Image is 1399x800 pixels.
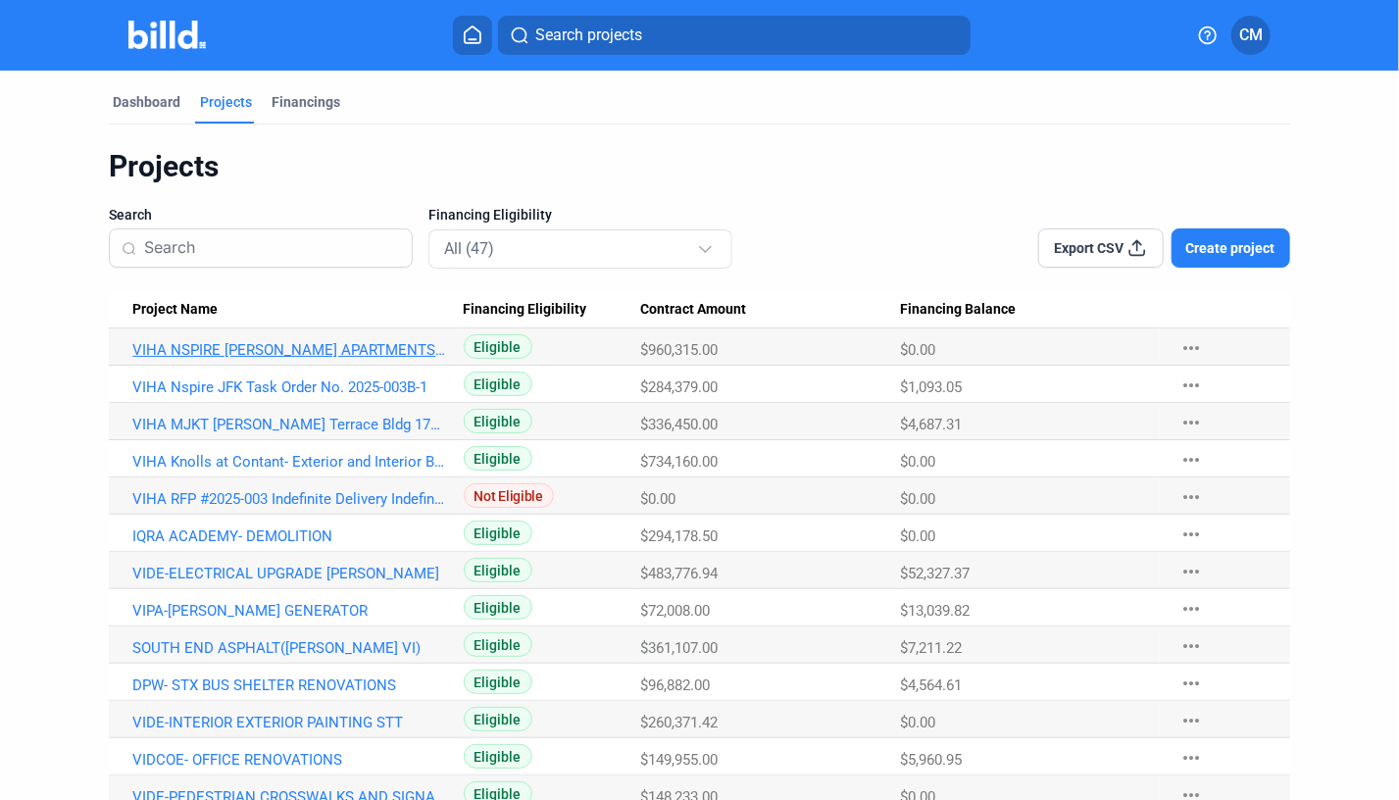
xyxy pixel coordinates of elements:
span: Eligible [464,446,532,471]
span: Financing Balance [900,301,1016,319]
a: DPW- STX BUS SHELTER RENOVATIONS [132,676,445,694]
span: $0.00 [900,527,935,545]
a: VIHA RFP #2025-003 Indefinite Delivery Indefinite Quantity (IDIQ) NSPIRE [132,490,445,508]
mat-icon: more_horiz [1179,709,1203,732]
span: Eligible [464,632,532,657]
button: CM [1231,16,1271,55]
span: Not Eligible [464,483,554,508]
mat-icon: more_horiz [1179,746,1203,770]
a: VIDE-ELECTRICAL UPGRADE [PERSON_NAME] [132,565,445,582]
a: IQRA ACADEMY- DEMOLITION [132,527,445,545]
span: Eligible [464,521,532,545]
span: $483,776.94 [640,565,718,582]
span: $0.00 [640,490,675,508]
span: $4,687.31 [900,416,962,433]
span: $260,371.42 [640,714,718,731]
mat-icon: more_horiz [1179,411,1203,434]
span: $284,379.00 [640,378,718,396]
span: Project Name [132,301,218,319]
span: Eligible [464,670,532,694]
span: $0.00 [900,714,935,731]
mat-icon: more_horiz [1179,336,1203,360]
div: Dashboard [113,92,180,112]
div: Financings [272,92,340,112]
div: Project Name [132,301,463,319]
span: $72,008.00 [640,602,710,620]
mat-icon: more_horiz [1179,672,1203,695]
span: $96,882.00 [640,676,710,694]
a: VIHA Nspire JFK Task Order No. 2025-003B-1 [132,378,445,396]
mat-icon: more_horiz [1179,374,1203,397]
a: VIHA MJKT [PERSON_NAME] Terrace Bldg 17/19/22 [132,416,445,433]
a: VIDCOE- OFFICE RENOVATIONS [132,751,445,769]
button: Create project [1172,228,1290,268]
img: Billd Company Logo [128,21,206,49]
span: Export CSV [1054,238,1124,258]
mat-icon: more_horiz [1179,560,1203,583]
span: Eligible [464,409,532,433]
a: VIHA NSPIRE [PERSON_NAME] APARTMENTS-Task Order # 2025-003B-2 [132,341,445,359]
span: CM [1239,24,1263,47]
input: Search [144,227,400,269]
span: Search [109,205,152,225]
div: Projects [109,148,1289,185]
span: $294,178.50 [640,527,718,545]
span: Eligible [464,595,532,620]
mat-icon: more_horiz [1179,485,1203,509]
span: $0.00 [900,453,935,471]
span: Eligible [464,744,532,769]
span: Eligible [464,707,532,731]
span: Eligible [464,334,532,359]
span: $149,955.00 [640,751,718,769]
span: $13,039.82 [900,602,970,620]
span: Create project [1186,238,1275,258]
a: VIHA Knolls at Contant- Exterior and Interior Bldg 1-1 [132,453,445,471]
a: VIPA-[PERSON_NAME] GENERATOR [132,602,445,620]
mat-icon: more_horiz [1179,448,1203,472]
span: Eligible [464,372,532,396]
button: Search projects [498,16,971,55]
a: SOUTH END ASPHALT([PERSON_NAME] VI) [132,639,445,657]
span: $336,450.00 [640,416,718,433]
span: $734,160.00 [640,453,718,471]
mat-icon: more_horiz [1179,523,1203,546]
div: Projects [200,92,252,112]
mat-icon: more_horiz [1179,634,1203,658]
a: VIDE-INTERIOR EXTERIOR PAINTING STT [132,714,445,731]
span: $5,960.95 [900,751,962,769]
span: Financing Eligibility [428,205,552,225]
mat-icon: more_horiz [1179,597,1203,621]
mat-select-trigger: All (47) [444,239,494,258]
span: Financing Eligibility [464,301,587,319]
span: $361,107.00 [640,639,718,657]
span: Search projects [535,24,642,47]
span: Eligible [464,558,532,582]
span: $7,211.22 [900,639,962,657]
button: Export CSV [1038,228,1164,268]
span: $0.00 [900,341,935,359]
div: Financing Eligibility [464,301,641,319]
span: $1,093.05 [900,378,962,396]
div: Contract Amount [640,301,900,319]
span: $0.00 [900,490,935,508]
div: Financing Balance [900,301,1160,319]
span: $52,327.37 [900,565,970,582]
span: $960,315.00 [640,341,718,359]
span: Contract Amount [640,301,746,319]
span: $4,564.61 [900,676,962,694]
